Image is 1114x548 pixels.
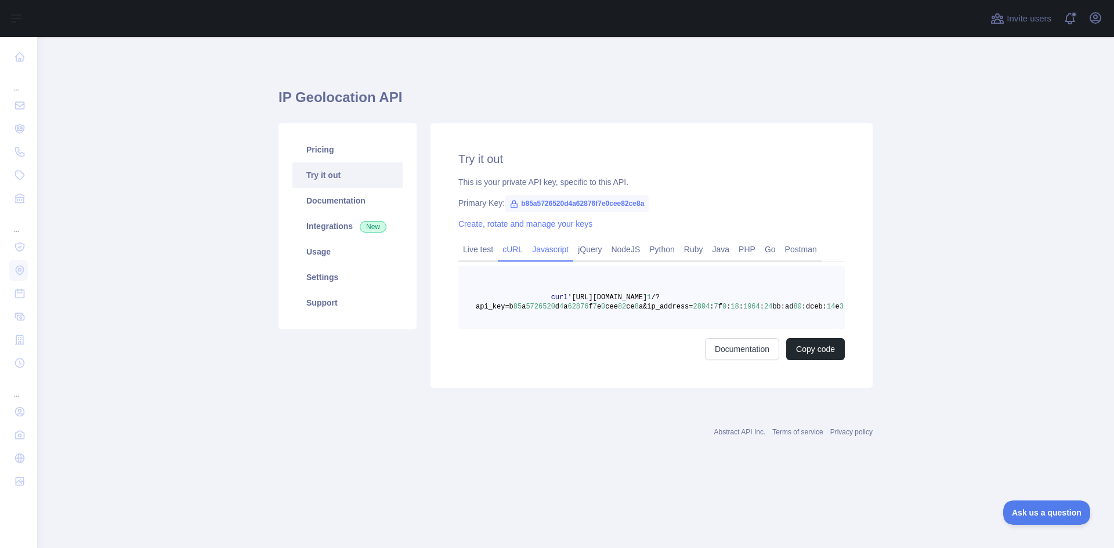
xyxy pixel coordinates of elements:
a: Documentation [705,338,779,360]
button: Copy code [786,338,845,360]
span: :dceb: [802,303,827,311]
span: 80 [793,303,801,311]
span: 0 [722,303,726,311]
span: f [588,303,592,311]
span: f [718,303,722,311]
span: e [597,303,601,311]
h1: IP Geolocation API [278,88,873,116]
a: Try it out [292,162,403,188]
div: ... [9,70,28,93]
span: 1964 [743,303,760,311]
span: cee [605,303,618,311]
span: : [739,303,743,311]
span: bb:ad [772,303,793,311]
span: ce [626,303,634,311]
a: NodeJS [606,240,645,259]
span: New [360,221,386,233]
div: Primary Key: [458,197,845,209]
span: Invite users [1007,12,1051,26]
span: 8 [635,303,639,311]
h2: Try it out [458,151,845,167]
span: 18 [730,303,739,311]
a: Create, rotate and manage your keys [458,219,592,228]
span: 14 [827,303,835,311]
a: PHP [734,240,760,259]
div: ... [9,211,28,234]
span: curl [551,293,568,302]
div: ... [9,376,28,399]
span: 82 [618,303,626,311]
a: Support [292,290,403,315]
span: a [563,303,567,311]
span: a [522,303,526,311]
a: Integrations New [292,213,403,239]
a: cURL [498,240,527,259]
span: 1 [647,293,651,302]
a: Settings [292,264,403,290]
span: a&ip_address= [639,303,693,311]
a: Documentation [292,188,403,213]
a: Abstract API Inc. [714,428,766,436]
a: Go [760,240,780,259]
span: 62876 [567,303,588,311]
span: 3 [840,303,844,311]
span: 7 [714,303,718,311]
a: jQuery [573,240,606,259]
a: Usage [292,239,403,264]
button: Invite users [988,9,1054,28]
span: b85a5726520d4a62876f7e0cee82ce8a [505,195,649,212]
a: Ruby [679,240,708,259]
span: 0 [601,303,605,311]
a: Pricing [292,137,403,162]
a: Postman [780,240,822,259]
a: Privacy policy [830,428,873,436]
a: Python [645,240,679,259]
span: 7 [593,303,597,311]
span: 24 [764,303,772,311]
a: Live test [458,240,498,259]
span: 5726520 [526,303,555,311]
iframe: Toggle Customer Support [1003,500,1091,525]
a: Terms of service [772,428,823,436]
span: ' [844,303,848,311]
span: 2804 [693,303,710,311]
a: Javascript [527,240,573,259]
a: Java [708,240,735,259]
span: 4 [559,303,563,311]
div: This is your private API key, specific to this API. [458,176,845,188]
span: e [835,303,839,311]
span: 85 [513,303,522,311]
span: '[URL][DOMAIN_NAME] [567,293,647,302]
span: : [760,303,764,311]
span: : [710,303,714,311]
span: d [555,303,559,311]
span: : [726,303,730,311]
